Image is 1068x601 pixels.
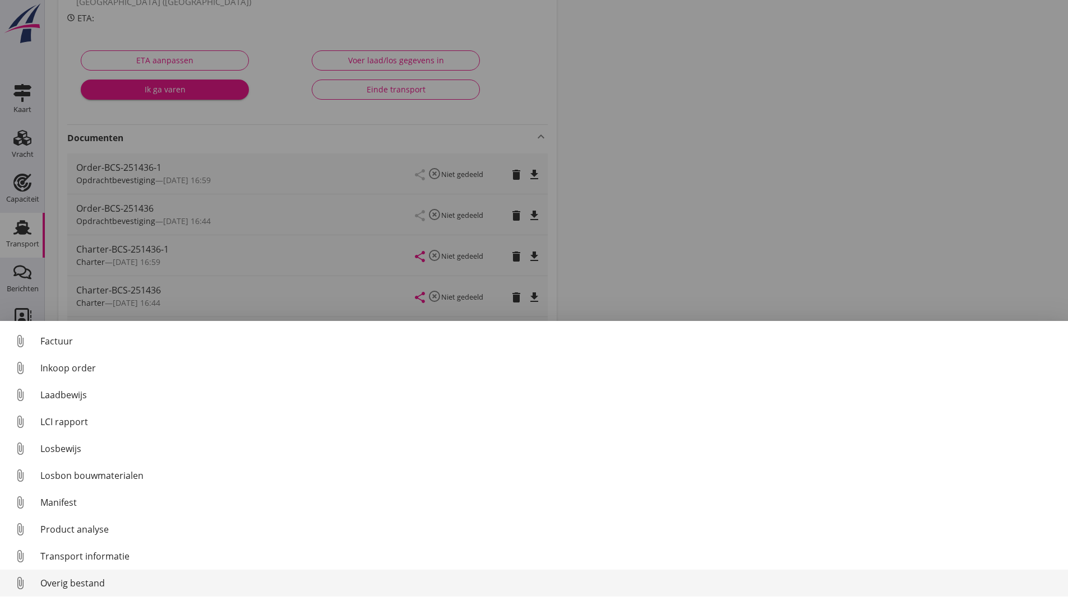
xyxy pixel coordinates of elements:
[11,493,29,511] i: attach_file
[40,415,1059,428] div: LCI rapport
[40,442,1059,455] div: Losbewijs
[40,576,1059,590] div: Overig bestand
[11,467,29,484] i: attach_file
[11,574,29,592] i: attach_file
[11,359,29,377] i: attach_file
[11,547,29,565] i: attach_file
[40,334,1059,348] div: Factuur
[11,440,29,458] i: attach_file
[11,332,29,350] i: attach_file
[40,523,1059,536] div: Product analyse
[40,388,1059,402] div: Laadbewijs
[40,361,1059,375] div: Inkoop order
[40,469,1059,482] div: Losbon bouwmaterialen
[40,496,1059,509] div: Manifest
[11,386,29,404] i: attach_file
[40,549,1059,563] div: Transport informatie
[11,413,29,431] i: attach_file
[11,520,29,538] i: attach_file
